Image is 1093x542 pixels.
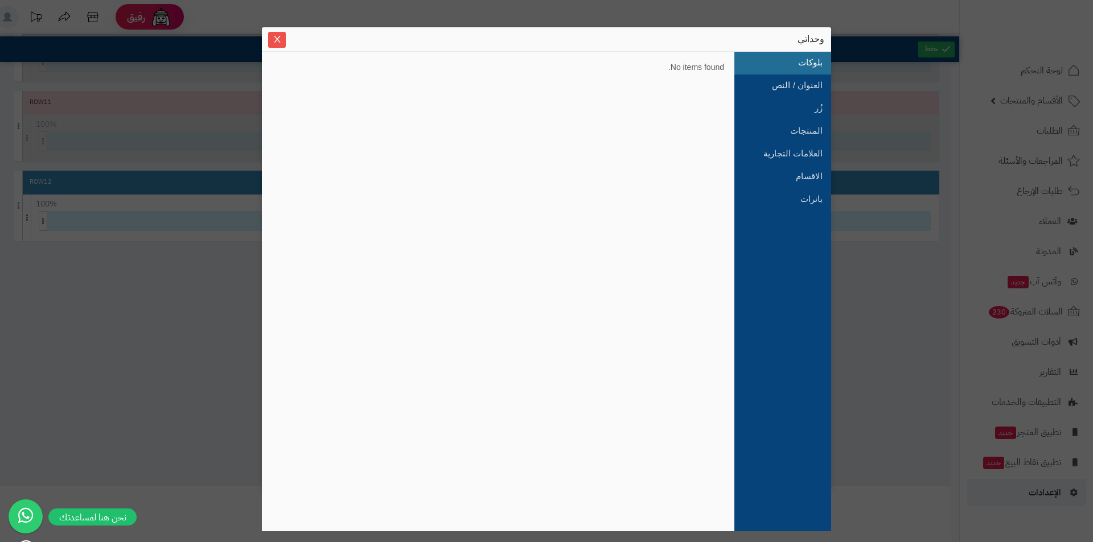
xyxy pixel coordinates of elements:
a: الاقسام [760,165,823,188]
a: العنوان / النص [760,74,823,97]
a: بانرات [760,188,823,210]
a: المنتجات [760,119,823,142]
span: No items found. [663,61,730,73]
a: العلامات التجارية [760,142,823,165]
button: Close [268,32,286,48]
a: زُر [760,97,823,119]
div: وحداتي [269,33,824,45]
a: بلوكات [760,51,823,74]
